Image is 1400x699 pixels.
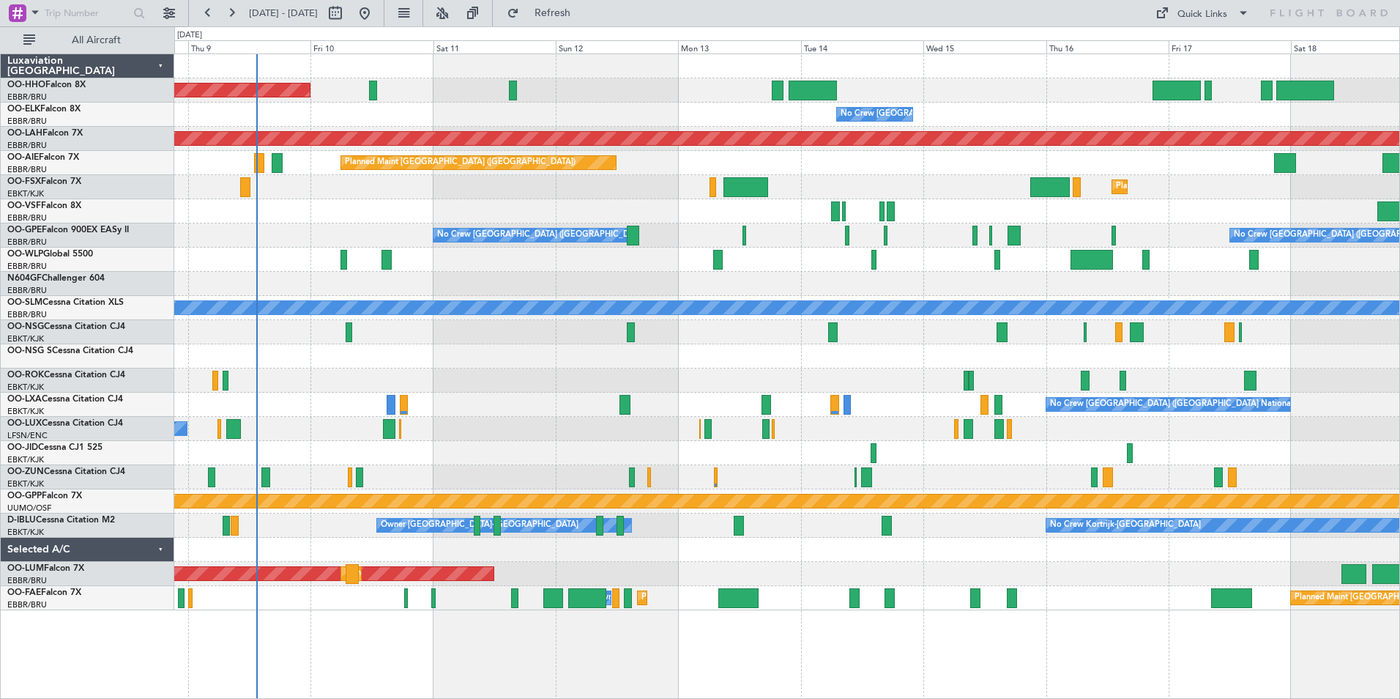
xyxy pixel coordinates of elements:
a: OO-GPPFalcon 7X [7,492,82,500]
a: EBKT/KJK [7,478,44,489]
a: N604GFChallenger 604 [7,274,105,283]
a: OO-LXACessna Citation CJ4 [7,395,123,404]
span: OO-NSG S [7,347,52,355]
span: OO-LXA [7,395,42,404]
span: OO-GPE [7,226,42,234]
a: OO-JIDCessna CJ1 525 [7,443,103,452]
span: All Aircraft [38,35,154,45]
div: Thu 16 [1046,40,1169,53]
div: No Crew [GEOGRAPHIC_DATA] ([GEOGRAPHIC_DATA] National) [437,224,682,246]
a: OO-SLMCessna Citation XLS [7,298,124,307]
a: OO-LUXCessna Citation CJ4 [7,419,123,428]
span: OO-LUM [7,564,44,573]
div: Thu 9 [188,40,310,53]
a: OO-ELKFalcon 8X [7,105,81,114]
span: Refresh [522,8,584,18]
a: EBBR/BRU [7,575,47,586]
span: OO-NSG [7,322,44,331]
a: OO-LUMFalcon 7X [7,564,84,573]
span: OO-LUX [7,419,42,428]
span: OO-FSX [7,177,41,186]
a: OO-VSFFalcon 8X [7,201,81,210]
span: OO-WLP [7,250,43,259]
span: OO-ELK [7,105,40,114]
span: OO-FAE [7,588,41,597]
a: OO-LAHFalcon 7X [7,129,83,138]
span: N604GF [7,274,42,283]
a: D-IBLUCessna Citation M2 [7,516,115,525]
a: OO-FSXFalcon 7X [7,177,81,186]
a: OO-NSG SCessna Citation CJ4 [7,347,133,355]
button: All Aircraft [16,29,159,52]
a: OO-AIEFalcon 7X [7,153,79,162]
div: Quick Links [1177,7,1227,22]
a: OO-WLPGlobal 5500 [7,250,93,259]
span: OO-VSF [7,201,41,210]
a: EBBR/BRU [7,261,47,272]
a: EBKT/KJK [7,382,44,393]
div: Planned Maint Kortrijk-[GEOGRAPHIC_DATA] [1116,176,1287,198]
a: EBBR/BRU [7,212,47,223]
div: No Crew Kortrijk-[GEOGRAPHIC_DATA] [1050,514,1201,536]
div: No Crew [GEOGRAPHIC_DATA] ([GEOGRAPHIC_DATA] National) [841,103,1086,125]
a: OO-ROKCessna Citation CJ4 [7,371,125,380]
div: Fri 10 [310,40,433,53]
a: LFSN/ENC [7,430,48,441]
a: EBBR/BRU [7,309,47,320]
div: Planned Maint [GEOGRAPHIC_DATA] ([GEOGRAPHIC_DATA]) [345,152,576,174]
div: No Crew [GEOGRAPHIC_DATA] ([GEOGRAPHIC_DATA] National) [1050,393,1295,415]
span: OO-LAH [7,129,42,138]
a: EBBR/BRU [7,140,47,151]
a: EBKT/KJK [7,188,44,199]
a: OO-ZUNCessna Citation CJ4 [7,467,125,476]
a: EBKT/KJK [7,333,44,344]
a: EBBR/BRU [7,285,47,296]
div: Fri 17 [1169,40,1291,53]
div: Tue 14 [801,40,923,53]
a: EBBR/BRU [7,599,47,610]
a: EBBR/BRU [7,116,47,127]
a: EBBR/BRU [7,237,47,248]
div: [DATE] [177,29,202,42]
span: OO-JID [7,443,38,452]
a: EBBR/BRU [7,164,47,175]
a: EBKT/KJK [7,527,44,538]
div: Owner [GEOGRAPHIC_DATA]-[GEOGRAPHIC_DATA] [381,514,578,536]
span: OO-HHO [7,81,45,89]
span: OO-SLM [7,298,42,307]
a: OO-FAEFalcon 7X [7,588,81,597]
div: Planned Maint Melsbroek Air Base [641,587,770,609]
button: Quick Links [1148,1,1256,25]
div: Mon 13 [678,40,800,53]
a: OO-HHOFalcon 8X [7,81,86,89]
span: D-IBLU [7,516,36,525]
a: EBKT/KJK [7,406,44,417]
span: OO-GPP [7,492,42,500]
button: Refresh [500,1,588,25]
input: Trip Number [45,2,129,24]
a: OO-NSGCessna Citation CJ4 [7,322,125,331]
a: UUMO/OSF [7,503,51,514]
div: Wed 15 [923,40,1046,53]
a: EBBR/BRU [7,92,47,103]
span: OO-AIE [7,153,39,162]
div: Sat 11 [433,40,556,53]
a: OO-GPEFalcon 900EX EASy II [7,226,129,234]
span: OO-ROK [7,371,44,380]
span: [DATE] - [DATE] [249,7,318,20]
div: Sun 12 [556,40,678,53]
span: OO-ZUN [7,467,44,476]
a: EBKT/KJK [7,454,44,465]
